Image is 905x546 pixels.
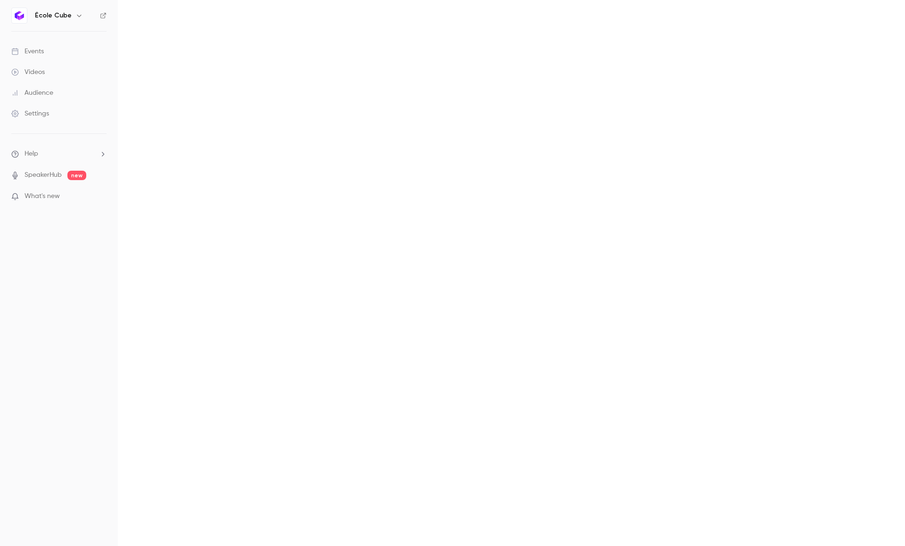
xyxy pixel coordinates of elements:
li: help-dropdown-opener [11,149,107,159]
div: Settings [11,109,49,118]
span: What's new [25,191,60,201]
a: SpeakerHub [25,170,62,180]
span: Help [25,149,38,159]
div: Audience [11,88,53,98]
img: École Cube [12,8,27,23]
div: Videos [11,67,45,77]
span: new [67,171,86,180]
h6: École Cube [35,11,72,20]
div: Events [11,47,44,56]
